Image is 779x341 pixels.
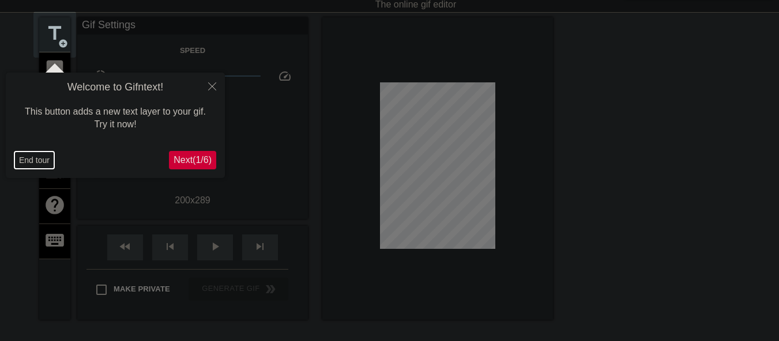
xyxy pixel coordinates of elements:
[14,81,216,94] h4: Welcome to Gifntext!
[14,151,54,169] button: End tour
[174,155,212,165] span: Next ( 1 / 6 )
[14,94,216,143] div: This button adds a new text layer to your gif. Try it now!
[169,151,216,169] button: Next
[200,73,225,99] button: Close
